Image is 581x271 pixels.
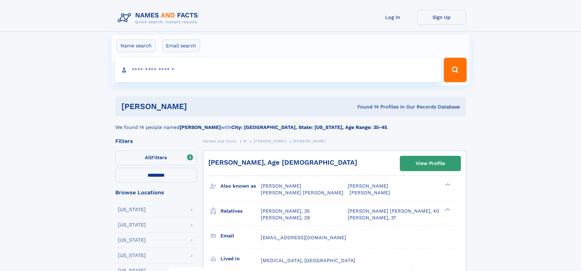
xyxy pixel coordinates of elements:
[221,181,261,191] h3: Also known as
[293,139,326,143] span: [PERSON_NAME]
[443,183,451,187] div: ❯
[350,190,390,196] span: [PERSON_NAME]
[203,137,237,145] a: Names and Facts
[444,58,466,82] button: Search Button
[118,222,146,227] div: [US_STATE]
[261,258,355,263] span: [MEDICAL_DATA], [GEOGRAPHIC_DATA]
[162,39,200,52] label: Email search
[348,208,439,214] a: [PERSON_NAME] [PERSON_NAME], 40
[231,124,387,130] b: City: [GEOGRAPHIC_DATA], State: [US_STATE], Age Range: 35-45
[443,207,451,211] div: ❯
[348,214,396,221] a: [PERSON_NAME], 37
[115,138,197,144] div: Filters
[400,156,461,171] a: View Profile
[368,10,417,25] a: Log In
[416,156,445,170] div: View Profile
[115,190,197,195] div: Browse Locations
[261,214,310,221] a: [PERSON_NAME], 29
[221,231,261,241] h3: Email
[253,139,286,143] span: [PERSON_NAME]
[261,208,310,214] a: [PERSON_NAME], 35
[117,39,156,52] label: Name search
[243,139,247,143] span: M
[253,137,286,145] a: [PERSON_NAME]
[272,104,460,110] div: Found 14 Profiles In Our Records Database
[261,190,343,196] span: [PERSON_NAME] [PERSON_NAME]
[118,207,146,212] div: [US_STATE]
[118,253,146,258] div: [US_STATE]
[261,235,346,240] span: [EMAIL_ADDRESS][DOMAIN_NAME]
[121,103,272,110] h1: [PERSON_NAME]
[417,10,466,25] a: Sign Up
[115,58,441,82] input: search input
[221,206,261,216] h3: Relatives
[243,137,247,145] a: M
[221,254,261,264] h3: Lived in
[115,116,466,131] div: We found 14 people named with .
[348,183,388,189] span: [PERSON_NAME]
[261,183,301,189] span: [PERSON_NAME]
[115,10,203,26] img: Logo Names and Facts
[180,124,221,130] b: [PERSON_NAME]
[208,159,357,166] a: [PERSON_NAME], Age [DEMOGRAPHIC_DATA]
[115,151,197,165] label: Filters
[118,238,146,243] div: [US_STATE]
[145,155,151,160] span: All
